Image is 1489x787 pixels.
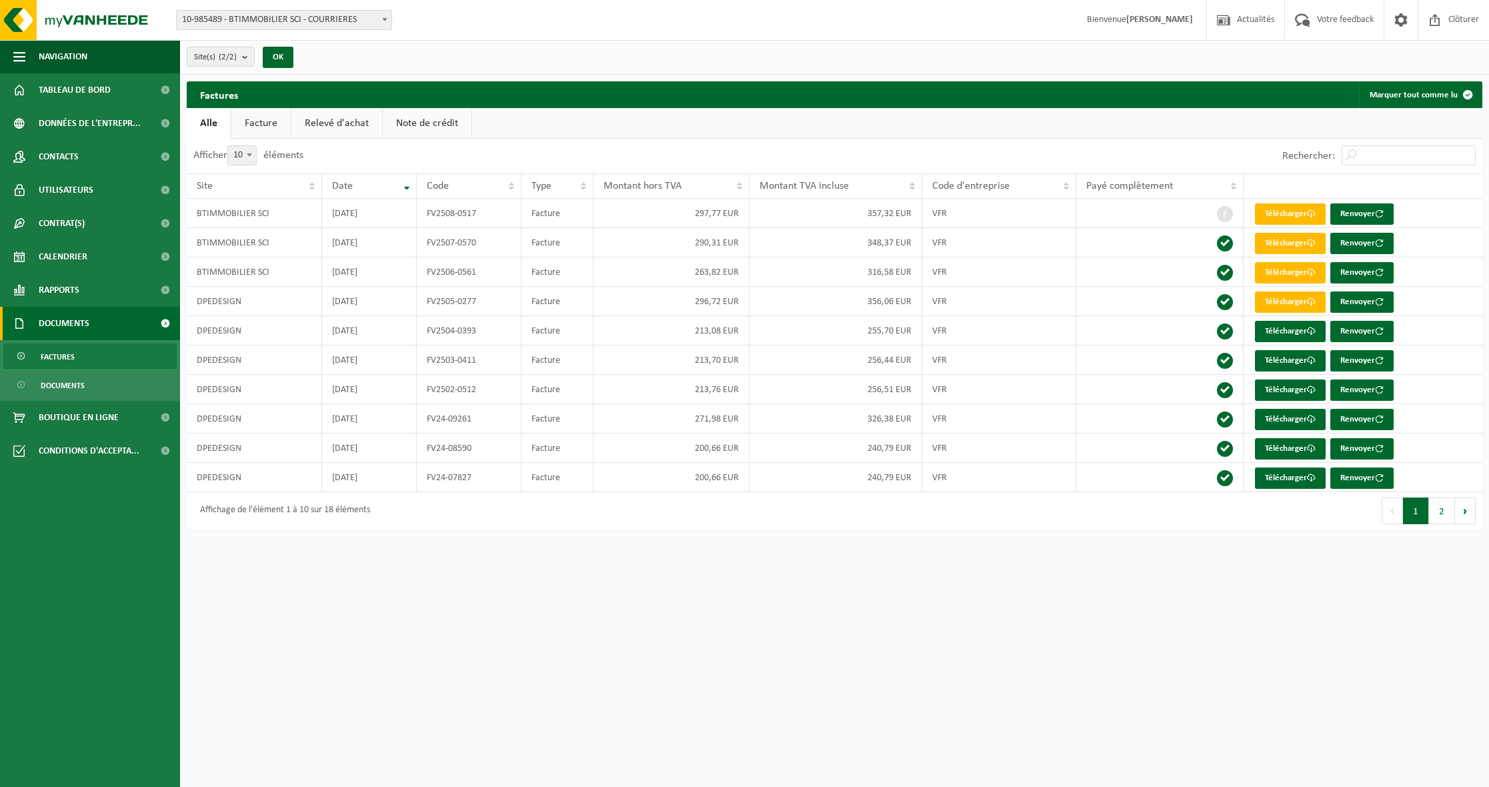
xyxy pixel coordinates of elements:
td: DPEDESIGN [187,345,322,375]
td: Facture [521,228,593,257]
button: Renvoyer [1330,409,1394,430]
td: Facture [521,463,593,492]
a: Note de crédit [383,108,471,139]
td: Facture [521,345,593,375]
td: VFR [922,375,1076,404]
td: [DATE] [322,434,417,463]
a: Télécharger [1255,203,1326,225]
td: FV2508-0517 [417,199,521,228]
a: Factures [3,343,177,369]
td: Facture [521,434,593,463]
td: [DATE] [322,228,417,257]
td: 200,66 EUR [593,463,750,492]
span: Site [197,181,213,191]
td: DPEDESIGN [187,316,322,345]
td: 256,44 EUR [750,345,922,375]
td: [DATE] [322,375,417,404]
span: 10-985489 - BTIMMOBILIER SCI - COURRIERES [176,10,392,30]
td: BTIMMOBILIER SCI [187,257,322,287]
td: 240,79 EUR [750,463,922,492]
td: [DATE] [322,199,417,228]
a: Télécharger [1255,409,1326,430]
td: FV2506-0561 [417,257,521,287]
td: VFR [922,199,1076,228]
td: 213,70 EUR [593,345,750,375]
button: 2 [1429,498,1455,524]
label: Rechercher: [1282,151,1335,161]
td: 316,58 EUR [750,257,922,287]
span: 10 [228,146,256,165]
span: Documents [39,307,89,340]
td: Facture [521,375,593,404]
span: Date [332,181,353,191]
span: Navigation [39,40,87,73]
button: Renvoyer [1330,321,1394,342]
span: Conditions d'accepta... [39,434,139,468]
a: Facture [231,108,291,139]
td: 348,37 EUR [750,228,922,257]
a: Télécharger [1255,350,1326,371]
td: 213,76 EUR [593,375,750,404]
span: Contrat(s) [39,207,85,240]
button: Site(s)(2/2) [187,47,255,67]
td: FV2504-0393 [417,316,521,345]
button: Previous [1382,498,1403,524]
button: Next [1455,498,1476,524]
td: FV2507-0570 [417,228,521,257]
td: 326,38 EUR [750,404,922,434]
button: Renvoyer [1330,438,1394,460]
span: Utilisateurs [39,173,93,207]
td: DPEDESIGN [187,463,322,492]
td: Facture [521,257,593,287]
td: [DATE] [322,345,417,375]
span: 10 [227,145,257,165]
span: Documents [41,373,85,398]
strong: [PERSON_NAME] [1126,15,1193,25]
td: 200,66 EUR [593,434,750,463]
td: VFR [922,257,1076,287]
td: FV24-09261 [417,404,521,434]
span: Boutique en ligne [39,401,119,434]
td: [DATE] [322,257,417,287]
a: Télécharger [1255,291,1326,313]
td: FV24-08590 [417,434,521,463]
button: Renvoyer [1330,262,1394,283]
span: Site(s) [194,47,237,67]
td: VFR [922,316,1076,345]
td: VFR [922,345,1076,375]
td: VFR [922,404,1076,434]
td: Facture [521,404,593,434]
span: Données de l'entrepr... [39,107,141,140]
button: Renvoyer [1330,203,1394,225]
a: Télécharger [1255,233,1326,254]
td: 263,82 EUR [593,257,750,287]
button: OK [263,47,293,68]
td: BTIMMOBILIER SCI [187,228,322,257]
button: Renvoyer [1330,350,1394,371]
span: Code [427,181,449,191]
td: [DATE] [322,287,417,316]
label: Afficher éléments [193,150,303,161]
td: Facture [521,316,593,345]
span: Contacts [39,140,79,173]
a: Alle [187,108,231,139]
td: 255,70 EUR [750,316,922,345]
td: 213,08 EUR [593,316,750,345]
button: Renvoyer [1330,291,1394,313]
td: VFR [922,463,1076,492]
h2: Factures [187,81,251,107]
td: 356,06 EUR [750,287,922,316]
td: Facture [521,287,593,316]
td: BTIMMOBILIER SCI [187,199,322,228]
span: Type [531,181,551,191]
td: DPEDESIGN [187,404,322,434]
span: Tableau de bord [39,73,111,107]
span: 10-985489 - BTIMMOBILIER SCI - COURRIERES [177,11,391,29]
a: Télécharger [1255,438,1326,460]
a: Documents [3,372,177,398]
span: Code d'entreprise [932,181,1010,191]
td: 240,79 EUR [750,434,922,463]
span: Montant TVA incluse [760,181,849,191]
td: DPEDESIGN [187,434,322,463]
a: Télécharger [1255,262,1326,283]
